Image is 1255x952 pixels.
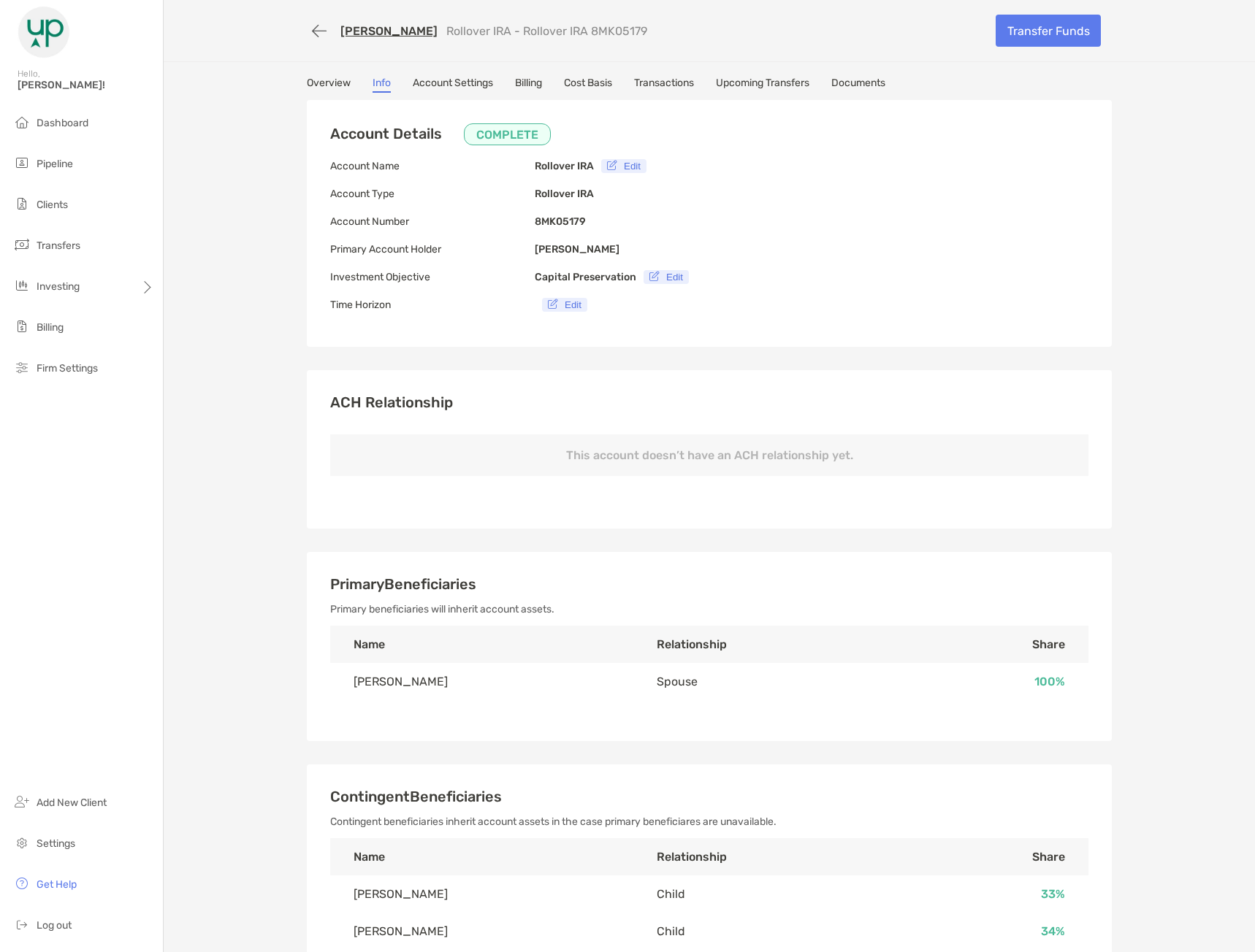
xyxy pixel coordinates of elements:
span: Add New Client [37,796,107,809]
p: Account Name [330,157,535,175]
td: 33 % [904,875,1088,913]
p: Rollover IRA - Rollover IRA 8MK05179 [446,24,647,38]
b: [PERSON_NAME] [535,243,619,256]
th: Share [904,626,1088,663]
img: get-help icon [13,875,31,892]
span: Primary Beneficiaries [330,575,476,593]
th: Relationship [633,626,904,663]
p: Primary Account Holder [330,240,535,258]
span: Billing [37,321,64,334]
td: [PERSON_NAME] [330,913,633,950]
img: settings icon [13,834,31,851]
span: [PERSON_NAME]! [18,79,154,91]
a: Transactions [634,77,694,93]
a: Billing [515,77,542,93]
span: Transfers [37,239,80,252]
b: Rollover IRA [535,188,594,200]
button: Edit [644,270,689,284]
td: Child [633,913,904,950]
td: [PERSON_NAME] [330,663,633,700]
p: Account Number [330,212,535,231]
span: Clients [37,199,68,211]
span: Dashboard [37,117,88,129]
b: Capital Preservation [535,271,636,283]
th: Share [904,838,1088,875]
a: Transfer Funds [996,15,1101,47]
img: transfers icon [13,236,31,253]
img: add_new_client icon [13,793,31,810]
span: Investing [37,280,80,293]
img: dashboard icon [13,113,31,131]
button: Edit [542,298,587,312]
th: Relationship [633,838,904,875]
td: [PERSON_NAME] [330,875,633,913]
td: 100 % [904,663,1088,700]
span: Get Help [37,878,77,891]
span: Contingent Beneficiaries [330,788,502,805]
p: COMPLETE [476,126,538,144]
p: Contingent beneficiaries inherit account assets in the case primary beneficiares are unavailable. [330,813,1088,831]
th: Name [330,838,633,875]
h3: ACH Relationship [330,394,1088,411]
img: logout icon [13,915,31,933]
a: Upcoming Transfers [716,77,809,93]
td: Spouse [633,663,904,700]
td: 34 % [904,913,1088,950]
img: billing icon [13,318,31,335]
a: Documents [831,77,885,93]
img: pipeline icon [13,154,31,172]
span: Settings [37,837,75,850]
b: Rollover IRA [535,160,594,172]
img: Zoe Logo [18,6,70,58]
img: clients icon [13,195,31,212]
span: Firm Settings [37,362,98,375]
td: Child [633,875,904,913]
b: 8MK05179 [535,215,586,228]
p: This account doesn’t have an ACH relationship yet. [330,434,1088,476]
img: firm-settings icon [13,358,31,376]
span: Pipeline [37,158,73,170]
a: [PERSON_NAME] [340,24,438,38]
th: Name [330,626,633,663]
p: Time Horizon [330,296,535,314]
a: Info [373,77,391,93]
p: Account Type [330,185,535,203]
p: Primary beneficiaries will inherit account assets. [330,600,1088,618]
a: Overview [307,77,351,93]
a: Cost Basis [564,77,612,93]
img: investing icon [13,277,31,294]
span: Log out [37,919,72,932]
h3: Account Details [330,123,551,145]
p: Investment Objective [330,268,535,286]
button: Edit [601,159,646,173]
a: Account Settings [413,77,493,93]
